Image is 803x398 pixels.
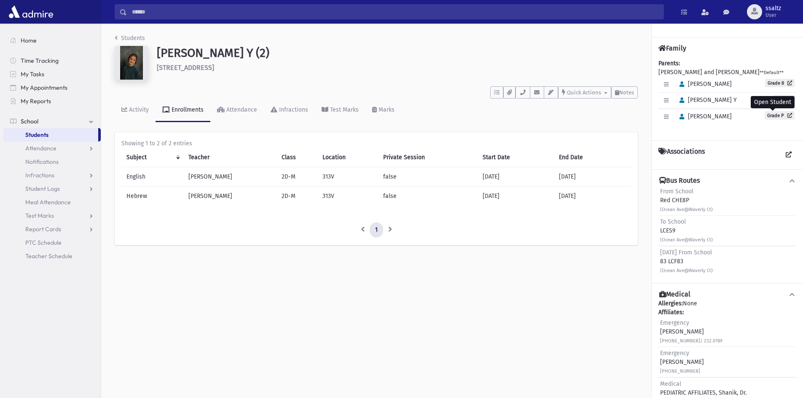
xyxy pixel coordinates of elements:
[660,237,713,243] small: (Ocean Ave@Waverly Ct)
[659,290,690,299] h4: Medical
[781,147,796,163] a: View all Associations
[751,96,795,108] div: Open Student
[558,86,611,99] button: Quick Actions
[765,79,795,87] a: Grade 8
[25,212,54,219] span: Test Marks
[658,147,705,163] h4: Associations
[554,187,631,206] td: [DATE]
[25,144,56,152] span: Attendance
[121,139,631,148] div: Showing 1 to 2 of 2 entries
[377,106,395,113] div: Marks
[277,106,308,113] div: Infractions
[378,167,478,187] td: false
[315,99,365,122] a: Test Marks
[660,350,689,357] span: Emergency
[658,176,796,185] button: Bus Routes
[658,60,680,67] b: Parents:
[21,70,44,78] span: My Tasks
[478,148,554,167] th: Start Date
[660,207,713,212] small: (Ocean Ave@Waverly Ct)
[25,131,48,139] span: Students
[170,106,204,113] div: Enrollments
[619,89,634,96] span: Notes
[554,167,631,187] td: [DATE]
[21,37,37,44] span: Home
[3,54,101,67] a: Time Tracking
[183,167,277,187] td: [PERSON_NAME]
[660,188,693,195] span: From School
[157,64,638,72] h6: [STREET_ADDRESS]
[765,12,781,19] span: User
[660,249,712,256] span: [DATE] From School
[554,148,631,167] th: End Date
[3,222,101,236] a: Report Cards
[3,155,101,168] a: Notifications
[3,195,101,209] a: Meal Attendance
[3,182,101,195] a: Student Logs
[765,111,795,120] a: Grade P
[3,128,98,142] a: Students
[3,67,101,81] a: My Tasks
[25,158,59,166] span: Notifications
[3,34,101,47] a: Home
[277,187,317,206] td: 2D-M
[660,338,722,344] small: [PHONE_NUMBER]/ 232.0789
[121,167,183,187] td: English
[25,198,71,206] span: Meal Attendance
[660,349,704,375] div: [PERSON_NAME]
[21,57,59,64] span: Time Tracking
[370,222,383,238] a: 1
[3,142,101,155] a: Attendance
[328,106,359,113] div: Test Marks
[3,236,101,249] a: PTC Schedule
[478,187,554,206] td: [DATE]
[378,148,478,167] th: Private Session
[660,217,713,244] div: LCES9
[183,187,277,206] td: [PERSON_NAME]
[660,379,747,397] div: PEDIATRIC AFFILIATES, Shanik, Dr.
[378,187,478,206] td: false
[660,268,713,273] small: (Ocean Ave@Waverly Ct)
[157,46,638,60] h1: [PERSON_NAME] Y (2)
[660,319,689,326] span: Emergency
[3,115,101,128] a: School
[676,80,732,88] span: [PERSON_NAME]
[660,318,722,345] div: [PERSON_NAME]
[317,148,378,167] th: Location
[676,96,737,104] span: [PERSON_NAME] Y
[3,249,101,263] a: Teacher Schedule
[317,167,378,187] td: 313V
[3,209,101,222] a: Test Marks
[25,225,61,233] span: Report Cards
[658,290,796,299] button: Medical
[478,167,554,187] td: [DATE]
[210,99,264,122] a: Attendance
[21,118,38,125] span: School
[25,171,54,179] span: Infractions
[21,97,51,105] span: My Reports
[3,94,101,108] a: My Reports
[277,167,317,187] td: 2D-M
[660,369,700,374] small: [PHONE_NUMBER]
[365,99,401,122] a: Marks
[3,81,101,94] a: My Appointments
[115,99,156,122] a: Activity
[25,252,73,260] span: Teacher Schedule
[3,168,101,182] a: Infractions
[676,113,732,120] span: [PERSON_NAME]
[264,99,315,122] a: Infractions
[7,3,55,20] img: AdmirePro
[25,239,62,246] span: PTC Schedule
[115,35,145,42] a: Students
[127,4,663,19] input: Search
[660,380,681,387] span: Medical
[567,89,601,96] span: Quick Actions
[115,34,145,46] nav: breadcrumb
[121,187,183,206] td: Hebrew
[225,106,257,113] div: Attendance
[121,148,183,167] th: Subject
[658,59,796,134] div: [PERSON_NAME] and [PERSON_NAME]
[317,187,378,206] td: 313V
[25,185,60,192] span: Student Logs
[658,309,684,316] b: Affiliates:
